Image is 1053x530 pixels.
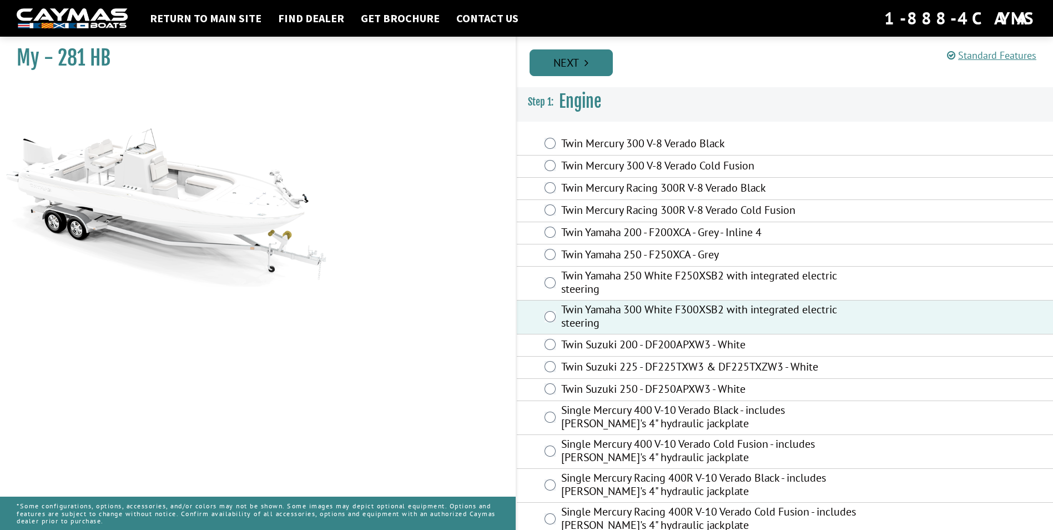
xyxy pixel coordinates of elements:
label: Twin Suzuki 200 - DF200APXW3 - White [561,338,856,354]
a: Return to main site [144,11,267,26]
label: Single Mercury 400 V-10 Verado Black - includes [PERSON_NAME]'s 4" hydraulic jackplate [561,403,856,433]
a: Next [530,49,613,76]
div: 1-888-4CAYMAS [884,6,1036,31]
label: Twin Mercury 300 V-8 Verado Cold Fusion [561,159,856,175]
label: Twin Mercury Racing 300R V-8 Verado Black [561,181,856,197]
label: Twin Yamaha 250 - F250XCA - Grey [561,248,856,264]
a: Get Brochure [355,11,445,26]
label: Twin Yamaha 300 White F300XSB2 with integrated electric steering [561,303,856,332]
label: Twin Yamaha 200 - F200XCA - Grey - Inline 4 [561,226,856,242]
a: Standard Features [947,49,1036,62]
label: Twin Mercury 300 V-8 Verado Black [561,137,856,153]
label: Twin Suzuki 250 - DF250APXW3 - White [561,382,856,398]
label: Twin Mercury Racing 300R V-8 Verado Cold Fusion [561,203,856,219]
a: Find Dealer [273,11,350,26]
a: Contact Us [451,11,524,26]
label: Single Mercury Racing 400R V-10 Verado Black - includes [PERSON_NAME]'s 4" hydraulic jackplate [561,471,856,501]
h1: My - 281 HB [17,46,488,71]
p: *Some configurations, options, accessories, and/or colors may not be shown. Some images may depic... [17,497,499,530]
img: white-logo-c9c8dbefe5ff5ceceb0f0178aa75bf4bb51f6bca0971e226c86eb53dfe498488.png [17,8,128,29]
label: Twin Suzuki 225 - DF225TXW3 & DF225TXZW3 - White [561,360,856,376]
label: Single Mercury 400 V-10 Verado Cold Fusion - includes [PERSON_NAME]'s 4" hydraulic jackplate [561,437,856,467]
label: Twin Yamaha 250 White F250XSB2 with integrated electric steering [561,269,856,298]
